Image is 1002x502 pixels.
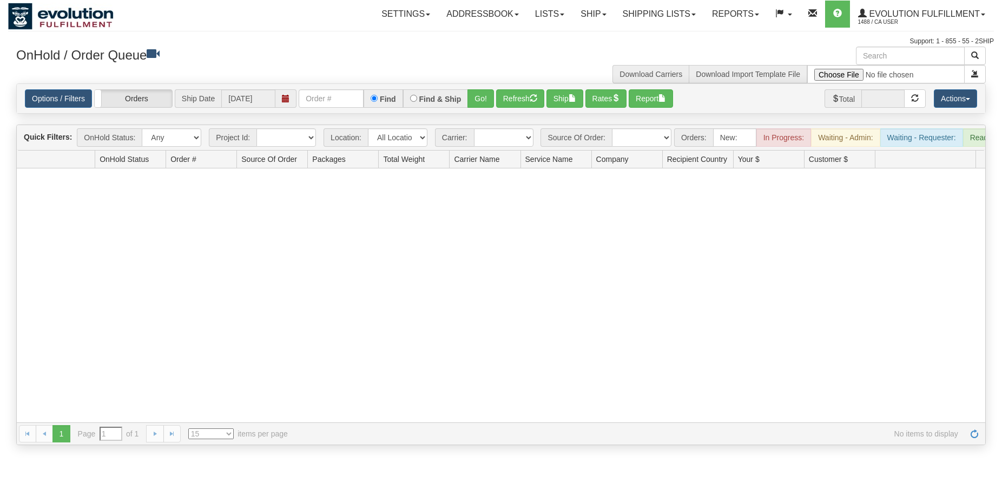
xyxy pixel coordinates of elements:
span: Recipient Country [667,154,727,165]
label: Quick Filters: [24,132,72,142]
div: Support: 1 - 855 - 55 - 2SHIP [8,37,994,46]
a: Refresh [966,425,983,442]
img: logo1488.jpg [8,3,114,30]
a: Download Import Template File [696,70,800,79]
span: Source Of Order: [540,128,612,147]
span: No items to display [303,428,958,439]
h3: OnHold / Order Queue [16,47,493,62]
a: Options / Filters [25,89,92,108]
a: Ship [572,1,614,28]
span: Company [596,154,629,165]
span: Project Id: [209,128,256,147]
span: Total [825,89,862,108]
input: Order # [299,89,364,108]
button: Actions [934,89,977,108]
span: Carrier: [435,128,474,147]
span: Customer $ [809,154,848,165]
span: Orders: [674,128,713,147]
div: In Progress: [756,128,811,147]
span: Service Name [525,154,573,165]
span: items per page [188,428,288,439]
span: Page of 1 [78,427,139,441]
div: grid toolbar [17,125,985,151]
button: Go! [467,89,494,108]
a: Shipping lists [615,1,704,28]
a: Lists [527,1,572,28]
a: Addressbook [438,1,527,28]
button: Ship [546,89,583,108]
label: Orders [95,90,172,107]
button: Rates [585,89,627,108]
span: Order # [170,154,196,165]
label: Find & Ship [419,95,462,103]
iframe: chat widget [977,195,1001,306]
div: Waiting - Admin: [811,128,880,147]
button: Refresh [496,89,544,108]
label: Find [380,95,396,103]
span: OnHold Status: [77,128,142,147]
a: Evolution Fulfillment 1488 / CA User [850,1,993,28]
span: Total Weight [383,154,425,165]
input: Search [856,47,965,65]
span: Location: [324,128,368,147]
a: Reports [704,1,767,28]
span: Packages [312,154,345,165]
span: OnHold Status [100,154,149,165]
span: Source Of Order [241,154,297,165]
span: Evolution Fulfillment [867,9,980,18]
span: 1 [52,425,70,442]
div: Waiting - Requester: [880,128,963,147]
a: Download Carriers [619,70,682,79]
a: Settings [373,1,438,28]
button: Report [629,89,673,108]
input: Import [807,65,965,83]
button: Search [964,47,986,65]
span: Carrier Name [454,154,499,165]
span: Your $ [738,154,760,165]
span: Ship Date [175,89,221,108]
div: New: [713,128,756,147]
span: 1488 / CA User [858,17,939,28]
